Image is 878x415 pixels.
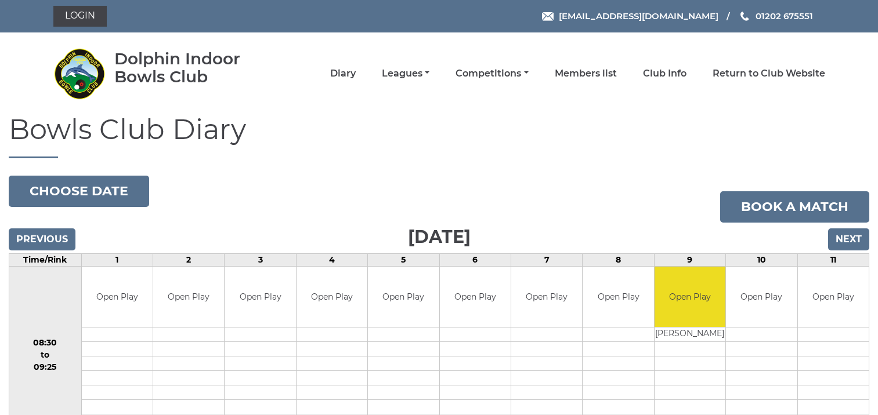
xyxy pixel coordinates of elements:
td: 1 [81,253,153,266]
td: Open Play [225,267,295,327]
a: Phone us 01202 675551 [739,9,813,23]
button: Choose date [9,176,149,207]
td: Open Play [440,267,511,327]
td: 8 [583,253,654,266]
td: 9 [654,253,725,266]
a: Competitions [456,67,528,80]
td: Open Play [82,267,153,327]
td: Open Play [368,267,439,327]
td: 3 [225,253,296,266]
td: Open Play [297,267,367,327]
td: Open Play [511,267,582,327]
a: Login [53,6,107,27]
img: Email [542,12,554,21]
td: Open Play [726,267,797,327]
input: Previous [9,228,75,250]
a: Members list [555,67,617,80]
td: 10 [726,253,797,266]
a: Email [EMAIL_ADDRESS][DOMAIN_NAME] [542,9,718,23]
td: 11 [797,253,869,266]
img: Dolphin Indoor Bowls Club [53,48,106,100]
td: 4 [296,253,367,266]
td: Open Play [583,267,653,327]
a: Leagues [382,67,429,80]
a: Return to Club Website [713,67,825,80]
td: Open Play [798,267,869,327]
td: Open Play [153,267,224,327]
input: Next [828,228,869,250]
img: Phone us [740,12,749,21]
span: [EMAIL_ADDRESS][DOMAIN_NAME] [559,10,718,21]
td: 7 [511,253,582,266]
td: 6 [439,253,511,266]
span: 01202 675551 [756,10,813,21]
a: Diary [330,67,356,80]
td: 2 [153,253,224,266]
td: Open Play [655,267,725,327]
h1: Bowls Club Diary [9,114,869,158]
td: [PERSON_NAME] [655,327,725,342]
a: Club Info [643,67,686,80]
div: Dolphin Indoor Bowls Club [114,50,274,86]
a: Book a match [720,191,869,223]
td: Time/Rink [9,253,82,266]
td: 5 [368,253,439,266]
